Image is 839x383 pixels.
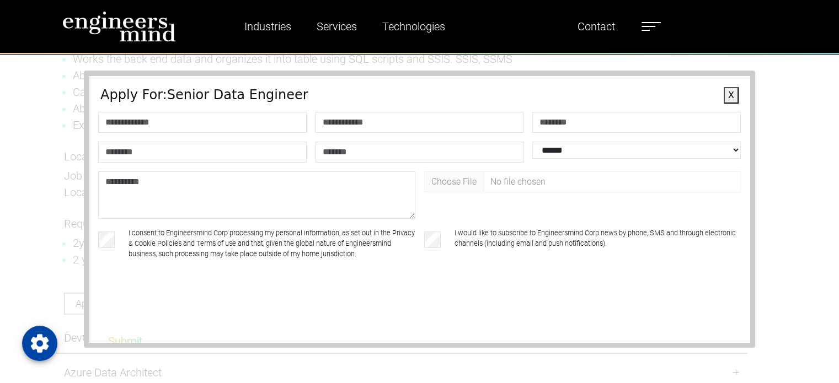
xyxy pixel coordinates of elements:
label: I consent to Engineersmind Corp processing my personal information, as set out in the Privacy & C... [129,228,415,260]
a: Services [312,14,361,39]
a: Contact [573,14,619,39]
label: I would like to subscribe to Engineersmind Corp news by phone, SMS and through electronic channel... [455,228,741,260]
a: Industries [240,14,296,39]
iframe: reCAPTCHA [100,287,268,330]
img: logo [62,11,176,42]
button: X [724,87,739,104]
h4: Apply For: Senior Data Engineer [100,87,739,103]
a: Technologies [378,14,450,39]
